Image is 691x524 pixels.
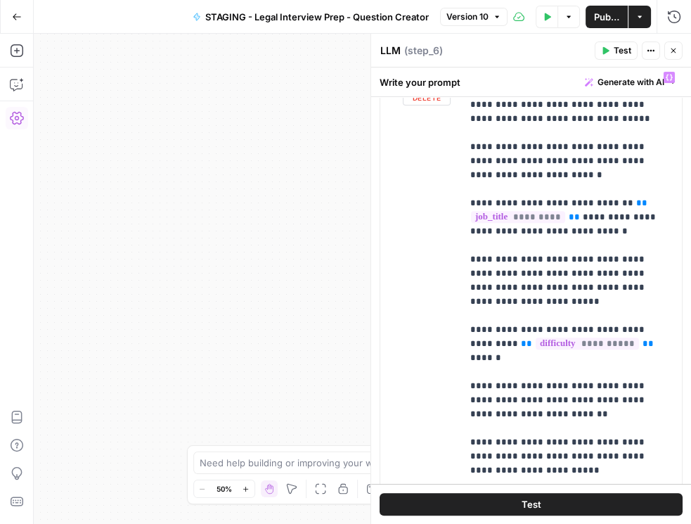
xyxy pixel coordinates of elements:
button: Delete [403,90,451,106]
span: STAGING - Legal Interview Prep - Question Creator [205,10,429,24]
button: Version 10 [440,8,508,26]
span: Test [614,44,631,57]
textarea: LLM [380,44,401,58]
span: ( step_6 ) [404,44,443,58]
button: Publish [586,6,628,28]
button: Test [380,493,683,516]
div: Write your prompt [371,68,691,96]
button: Generate with AI [579,73,683,91]
span: Publish [594,10,620,24]
button: STAGING - Legal Interview Prep - Question Creator [184,6,437,28]
span: Generate with AI [598,76,664,89]
span: Test [521,497,541,511]
span: Version 10 [446,11,489,23]
button: Test [595,41,638,60]
span: 50% [217,483,232,494]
